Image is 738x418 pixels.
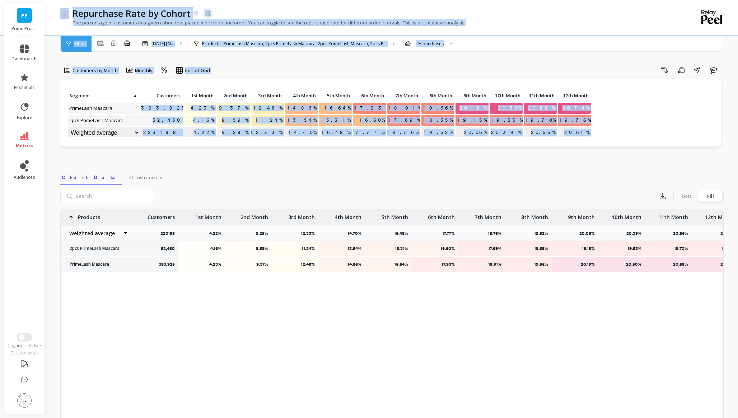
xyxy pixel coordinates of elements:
img: api.shopify.svg [205,10,211,17]
p: 20.68% [650,261,688,267]
div: Toggle SortBy [67,90,102,102]
div: Toggle SortBy [216,90,251,102]
span: 6th Month [355,93,384,98]
span: 8.59% [220,115,250,126]
div: Legacy UI Active [4,343,45,349]
p: The percentage of customers in a given cohort that placed more than one order. You can toggle to ... [60,19,466,26]
span: 13.54% [286,115,318,126]
p: 9th Month [568,209,595,221]
span: explore [17,115,32,121]
a: 393,925 [140,103,188,113]
p: 9th Month [456,90,489,101]
p: 8th Month [521,209,548,221]
div: Toggle SortBy [251,90,285,102]
p: 20.61% [558,127,591,138]
span: PrimeLash Mascara [68,103,115,113]
p: Repurchase Rate by Cohort [73,7,191,19]
span: Customers [129,174,162,181]
p: 18.76% [488,231,506,236]
p: 223188 [140,127,183,138]
input: Search [60,189,154,203]
p: 14.70% [285,127,318,138]
p: 12.33% [301,231,319,236]
p: 17.77% [353,127,386,138]
span: 12th Month [559,93,589,98]
p: 6th Month [428,209,455,221]
span: 20.68% [527,103,557,113]
div: Fill [699,190,722,202]
p: 3rd Month [251,90,284,101]
div: Toggle SortBy [421,90,455,102]
span: Cohort Grid [185,67,210,74]
p: 11th Month [658,209,688,221]
span: 19.66% [422,103,454,113]
p: 17.69% [464,246,501,251]
p: 19.66% [510,261,548,267]
p: 2pcs PrimeLash Mascara [65,246,128,251]
div: Click to switch [4,350,45,356]
span: 4.16% [192,115,216,126]
p: 6th Month [353,90,386,101]
p: 20.56% [673,231,692,236]
p: 16.60% [417,246,455,251]
p: 5th Month [319,90,352,101]
p: Customers [148,209,175,221]
p: 4th Month [335,209,361,221]
div: Toggle SortBy [353,90,387,102]
p: 11.24% [277,246,315,251]
span: 17.93% [353,103,391,113]
p: [DATE]|N... [151,41,174,47]
p: 12.33% [251,127,284,138]
span: 16.64% [323,103,352,113]
p: 20.06% [456,127,489,138]
p: 18.91% [464,261,501,267]
div: Toggle SortBy [489,90,523,102]
p: 4.22% [209,231,226,236]
p: 2nd Month [240,209,268,221]
p: 20.19% [557,261,595,267]
p: 9.28% [217,127,250,138]
span: 20.50% [496,103,523,113]
p: 12.48% [277,261,315,267]
span: metrics [16,143,33,149]
span: 5th Month [321,93,350,98]
p: 14.86% [324,261,361,267]
button: Switch to New UI [17,333,32,342]
p: Products [78,209,100,221]
p: 1st Month [183,90,216,101]
p: 19.76% [697,246,735,251]
div: Toggle SortBy [557,90,592,102]
p: Products : PrimeLash Mascara, 2pcs PrimeLash Mascara, 2pcs PrimeLash Mascara, 2pcs P... [202,41,387,47]
span: Monthly [135,67,153,74]
span: dashboards [11,56,38,62]
p: 15.31% [370,246,408,251]
div: Dots [675,190,699,202]
p: 19.53% [604,246,641,251]
p: 5th Month [381,209,408,221]
span: 11th Month [525,93,555,98]
p: 4.23% [184,261,221,267]
p: 17.93% [417,261,455,267]
p: 17.77% [442,231,459,236]
p: 20.06% [579,231,599,236]
p: 4th Month [285,90,318,101]
p: 12th Month [705,209,735,221]
span: 19.15% [456,115,489,126]
p: 16.64% [370,261,408,267]
span: 4.23% [189,103,216,113]
span: 9th Month [457,93,486,98]
img: header icon [60,8,69,19]
span: 11.24% [254,115,284,126]
p: Segment [68,90,140,101]
span: 20.19% [458,103,489,113]
span: 18.91% [387,103,423,113]
span: 15.31% [319,115,352,126]
p: 52,450 [161,246,175,251]
p: 223188 [160,231,179,236]
span: audiences [14,175,35,180]
p: 20.39% [626,231,646,236]
p: 19.52% [421,127,454,138]
p: 393,925 [159,261,175,267]
div: Toggle SortBy [182,90,216,102]
p: 19.52% [534,231,552,236]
